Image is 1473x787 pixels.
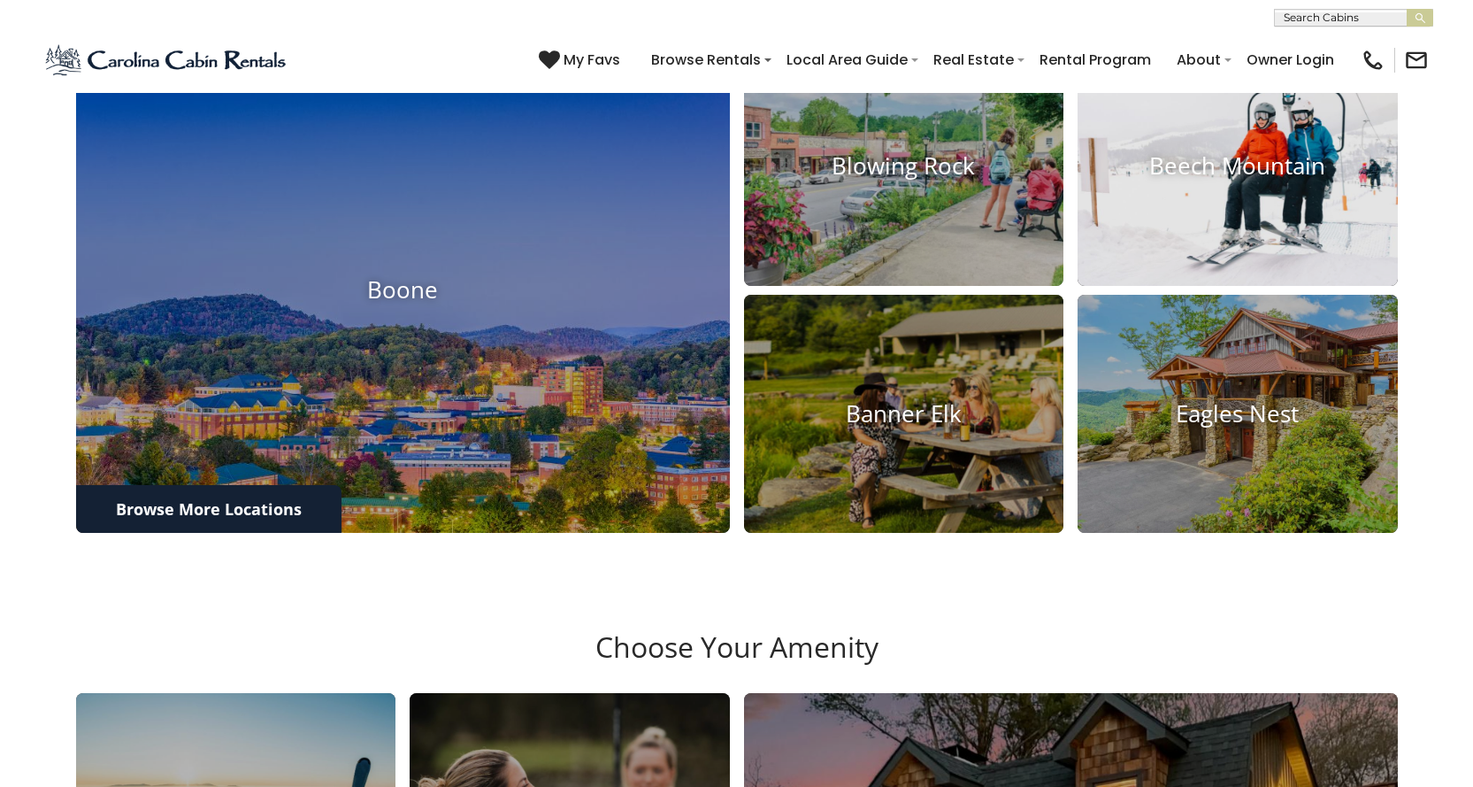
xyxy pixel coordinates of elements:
[744,152,1064,180] h4: Blowing Rock
[1078,47,1398,286] a: Beech Mountain
[76,276,730,304] h4: Boone
[744,400,1064,428] h4: Banner Elk
[1078,152,1398,180] h4: Beech Mountain
[1361,48,1385,73] img: phone-regular-black.png
[1168,44,1230,75] a: About
[744,295,1064,534] a: Banner Elk
[1031,44,1160,75] a: Rental Program
[1404,48,1429,73] img: mail-regular-black.png
[1238,44,1343,75] a: Owner Login
[76,485,341,533] a: Browse More Locations
[539,49,625,72] a: My Favs
[778,44,917,75] a: Local Area Guide
[642,44,770,75] a: Browse Rentals
[564,49,620,71] span: My Favs
[744,47,1064,286] a: Blowing Rock
[73,630,1400,692] h3: Choose Your Amenity
[1078,295,1398,534] a: Eagles Nest
[76,47,730,534] a: Boone
[44,42,289,78] img: Blue-2.png
[1078,400,1398,428] h4: Eagles Nest
[924,44,1023,75] a: Real Estate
